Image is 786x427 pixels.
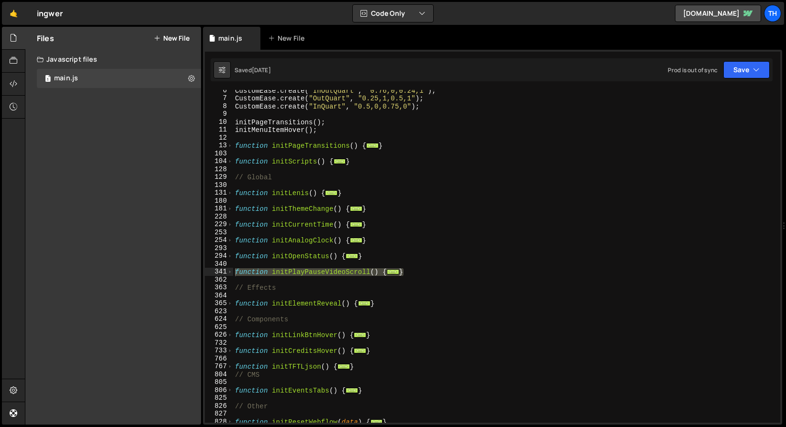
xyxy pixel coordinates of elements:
span: ... [337,364,350,369]
span: 1 [45,76,51,83]
div: 253 [205,229,233,237]
span: ... [354,348,366,353]
div: 766 [205,355,233,363]
div: 229 [205,220,233,229]
div: Saved [235,66,271,74]
div: 825 [205,394,233,402]
div: main.js [54,74,78,83]
div: Javascript files [25,50,201,69]
div: 180 [205,197,233,205]
div: 103 [205,150,233,158]
span: ... [387,269,399,274]
button: New File [154,34,190,42]
span: ... [334,159,346,164]
div: 826 [205,402,233,410]
div: 10 [205,118,233,126]
button: Code Only [353,5,433,22]
div: 130 [205,181,233,189]
span: ... [325,190,337,196]
div: 228 [205,213,233,221]
span: ... [350,238,362,243]
div: 805 [205,378,233,386]
h2: Files [37,33,54,44]
div: 626 [205,331,233,339]
div: 129 [205,173,233,181]
div: 13 [205,142,233,150]
div: 8 [205,102,233,110]
div: 623 [205,307,233,316]
div: 733 [205,347,233,355]
div: 362 [205,276,233,284]
button: Save [723,61,770,78]
div: ingwer [37,8,63,19]
span: ... [350,206,362,211]
div: 293 [205,244,233,252]
div: 7 [205,94,233,102]
span: ... [346,387,358,393]
div: main.js [218,33,242,43]
div: 254 [205,236,233,244]
span: ... [366,143,379,148]
div: New File [268,33,308,43]
a: 🤙 [2,2,25,25]
div: 804 [205,371,233,379]
div: 827 [205,410,233,418]
div: 9 [205,110,233,118]
span: ... [346,253,358,259]
div: 340 [205,260,233,268]
div: 828 [205,418,233,426]
div: Prod is out of sync [668,66,718,74]
div: 806 [205,386,233,394]
span: ... [371,419,383,424]
div: 16346/44192.js [37,69,201,88]
div: 341 [205,268,233,276]
div: 131 [205,189,233,197]
div: 767 [205,362,233,371]
span: ... [350,222,362,227]
div: 181 [205,205,233,213]
div: 11 [205,126,233,134]
div: 624 [205,315,233,323]
div: 128 [205,165,233,174]
span: ... [354,332,366,338]
div: 364 [205,292,233,300]
div: 365 [205,299,233,307]
div: [DATE] [252,66,271,74]
div: 625 [205,323,233,331]
div: 12 [205,134,233,142]
div: 732 [205,339,233,347]
div: 104 [205,157,233,165]
a: Th [764,5,781,22]
div: 363 [205,284,233,292]
div: 294 [205,252,233,260]
span: ... [358,301,371,306]
a: [DOMAIN_NAME] [675,5,761,22]
div: 6 [205,87,233,95]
